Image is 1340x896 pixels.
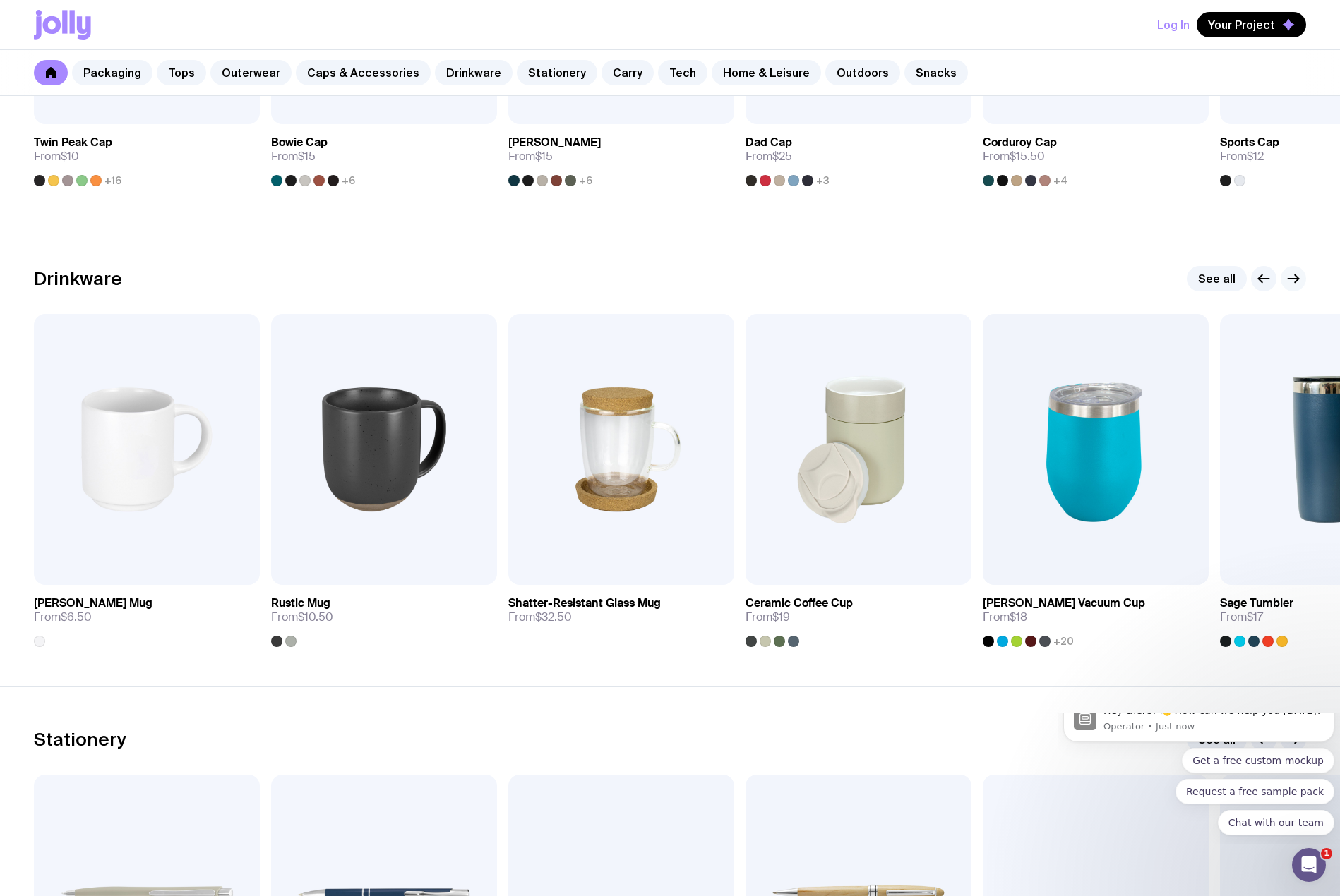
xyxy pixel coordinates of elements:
[271,124,497,186] a: Bowie CapFrom$15+6
[210,60,292,85] a: Outerwear
[508,610,572,624] span: From
[658,60,707,85] a: Tech
[983,596,1145,610] h3: [PERSON_NAME] Vacuum Cup
[772,149,792,164] span: $25
[1220,150,1264,164] span: From
[34,150,79,164] span: From
[904,60,968,85] a: Snacks
[1010,610,1027,624] span: $18
[435,60,513,85] a: Drinkware
[34,585,260,647] a: [PERSON_NAME] MugFrom$6.50
[34,124,260,186] a: Twin Peak CapFrom$10+16
[296,60,431,85] a: Caps & Accessories
[535,149,553,164] span: $15
[746,585,971,647] a: Ceramic Coffee CupFrom$19
[508,596,661,610] h3: Shatter-Resistant Glass Mug
[6,35,277,122] div: Quick reply options
[508,585,734,636] a: Shatter-Resistant Glass MugFrom$32.50
[1208,18,1275,32] span: Your Project
[72,60,152,85] a: Packaging
[298,149,316,164] span: $15
[34,268,122,289] h2: Drinkware
[825,60,900,85] a: Outdoors
[602,60,654,85] a: Carry
[983,124,1209,186] a: Corduroy CapFrom$15.50+4
[160,97,277,122] button: Quick reply: Chat with our team
[34,135,112,150] h3: Twin Peak Cap
[712,60,821,85] a: Home & Leisure
[746,124,971,186] a: Dad CapFrom$25+3
[746,596,853,610] h3: Ceramic Coffee Cup
[983,150,1045,164] span: From
[271,150,316,164] span: From
[983,610,1027,624] span: From
[271,585,497,647] a: Rustic MugFrom$10.50
[271,135,328,150] h3: Bowie Cap
[34,610,92,624] span: From
[34,729,126,750] h2: Stationery
[1292,848,1326,882] iframe: Intercom live chat
[535,610,572,624] span: $32.50
[983,135,1057,150] h3: Corduroy Cap
[746,150,792,164] span: From
[1053,175,1067,186] span: +4
[104,175,121,186] span: +16
[1157,12,1190,37] button: Log In
[34,596,152,610] h3: [PERSON_NAME] Mug
[508,150,553,164] span: From
[271,610,333,624] span: From
[298,610,333,624] span: $10.50
[1187,266,1247,291] a: See all
[816,175,830,186] span: +3
[1247,610,1263,624] span: $17
[118,66,277,91] button: Quick reply: Request a free sample pack
[517,60,597,85] a: Stationery
[746,135,792,150] h3: Dad Cap
[508,124,734,186] a: [PERSON_NAME]From$15+6
[1197,12,1306,37] button: Your Project
[124,35,277,60] button: Quick reply: Get a free custom mockup
[1220,135,1279,150] h3: Sports Cap
[1058,713,1340,844] iframe: Intercom notifications message
[1247,149,1264,164] span: $12
[1321,848,1332,859] span: 1
[61,610,92,624] span: $6.50
[157,60,206,85] a: Tops
[983,585,1209,647] a: [PERSON_NAME] Vacuum CupFrom$18+20
[1053,636,1074,647] span: +20
[271,596,330,610] h3: Rustic Mug
[1220,610,1263,624] span: From
[772,610,790,624] span: $19
[508,135,601,150] h3: [PERSON_NAME]
[579,175,592,186] span: +6
[1220,596,1293,610] h3: Sage Tumbler
[46,7,266,20] p: Message from Operator, sent Just now
[746,610,790,624] span: From
[1010,149,1045,164] span: $15.50
[61,149,79,164] span: $10
[342,175,355,186] span: +6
